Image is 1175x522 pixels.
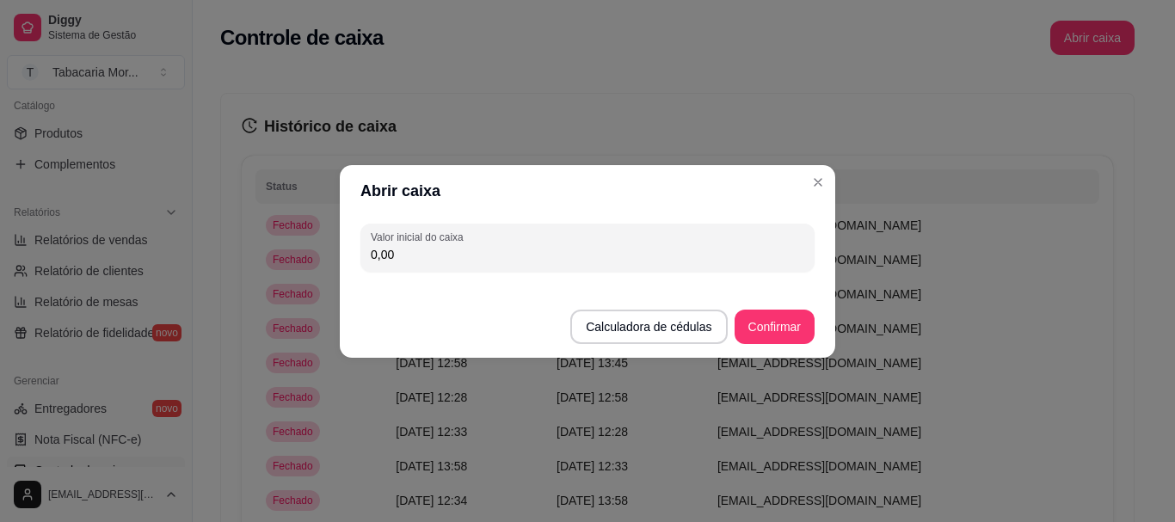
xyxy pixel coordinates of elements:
[371,230,469,244] label: Valor inicial do caixa
[371,246,804,263] input: Valor inicial do caixa
[804,169,832,196] button: Close
[570,310,727,344] button: Calculadora de cédulas
[735,310,815,344] button: Confirmar
[340,165,835,217] header: Abrir caixa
